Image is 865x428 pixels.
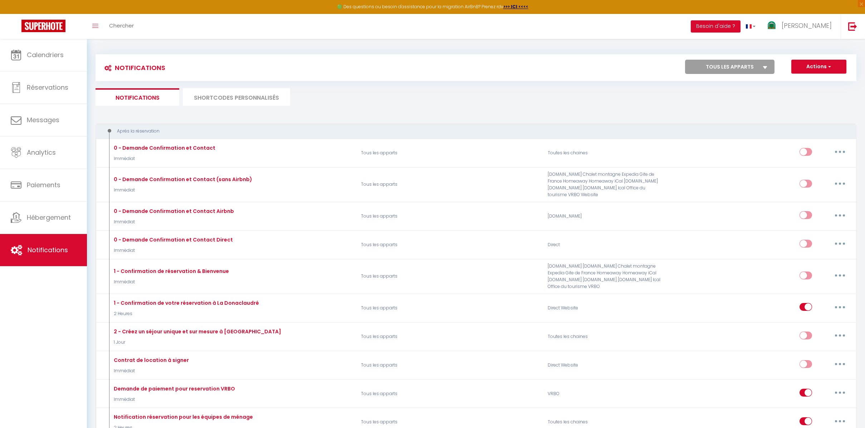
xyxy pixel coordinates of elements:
a: >>> ICI <<<< [503,4,528,10]
span: [PERSON_NAME] [782,21,832,30]
img: logout [848,22,857,31]
div: Demande de paiement pour reservation VRBO [112,385,235,393]
p: Immédiat [112,155,215,162]
p: Immédiat [112,219,234,225]
div: Toutes les chaines [543,326,668,347]
span: Réservations [27,83,68,92]
p: Tous les apparts [356,326,543,347]
p: 2 Heures [112,310,259,317]
div: VRBO [543,383,668,404]
img: Super Booking [21,20,65,32]
div: [DOMAIN_NAME] [543,206,668,227]
p: Immédiat [112,368,189,374]
span: Hébergement [27,213,71,222]
li: SHORTCODES PERSONNALISÉS [183,88,290,106]
div: Contrat de location à signer [112,356,189,364]
div: 0 - Demande Confirmation et Contact [112,144,215,152]
p: Tous les apparts [356,206,543,227]
p: Tous les apparts [356,171,543,198]
p: Immédiat [112,247,233,254]
span: Calendriers [27,50,64,59]
p: Tous les apparts [356,143,543,163]
span: Chercher [109,22,134,29]
p: Tous les apparts [356,355,543,375]
span: Analytics [27,148,56,157]
p: 1 Jour [112,339,281,346]
div: Toutes les chaines [543,143,668,163]
div: [DOMAIN_NAME] Chalet montagne Expedia Gite de France Homeaway Homeaway iCal [DOMAIN_NAME] [DOMAIN... [543,171,668,198]
p: Tous les apparts [356,298,543,318]
div: Notification réservation pour les équipes de ménage [112,413,253,421]
p: Tous les apparts [356,263,543,290]
a: ... [PERSON_NAME] [761,14,841,39]
div: Direct [543,234,668,255]
p: Tous les apparts [356,234,543,255]
a: Chercher [104,14,139,39]
div: Après la réservation [102,128,835,135]
img: ... [766,20,777,31]
p: Immédiat [112,396,235,403]
p: Immédiat [112,279,229,285]
div: 1 - Confirmation de votre réservation à La Donaclaudré [112,299,259,307]
h3: Notifications [101,60,165,76]
p: Immédiat [112,187,252,194]
button: Besoin d'aide ? [691,20,741,33]
div: 0 - Demande Confirmation et Contact (sans Airbnb) [112,175,252,183]
div: [DOMAIN_NAME] [DOMAIN_NAME] Chalet montagne Expedia Gite de France Homeaway Homeaway iCal [DOMAIN... [543,263,668,290]
span: Paiements [27,180,60,189]
div: 0 - Demande Confirmation et Contact Airbnb [112,207,234,215]
div: Direct Website [543,355,668,375]
div: 2 - Créez un séjour unique et sur mesure à [GEOGRAPHIC_DATA] [112,328,281,335]
div: 0 - Demande Confirmation et Contact Direct [112,236,233,244]
div: 1 - Confirmation de réservation & Bienvenue [112,267,229,275]
span: Notifications [28,245,68,254]
li: Notifications [96,88,179,106]
span: Messages [27,115,59,124]
p: Tous les apparts [356,383,543,404]
div: Direct Website [543,298,668,318]
button: Actions [791,60,846,74]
